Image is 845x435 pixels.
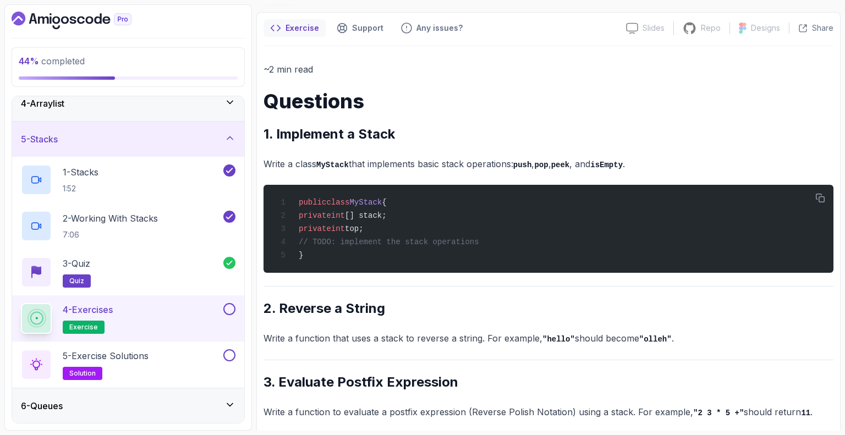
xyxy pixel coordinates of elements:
[299,198,326,207] span: public
[69,277,84,285] span: quiz
[264,331,833,346] p: Write a function that uses a stack to reverse a string. For example, should become .
[63,303,113,316] p: 4 - Exercises
[264,373,833,391] h2: 3. Evaluate Postfix Expression
[264,19,326,37] button: notes button
[299,224,331,233] span: private
[331,211,345,220] span: int
[63,166,98,179] p: 1 - Stacks
[299,211,331,220] span: private
[21,303,235,334] button: 4-Exercisesexercise
[789,23,833,34] button: Share
[21,211,235,241] button: 2-Working With Stacks7:06
[286,23,319,34] p: Exercise
[416,23,463,34] p: Any issues?
[63,183,98,194] p: 1:52
[331,224,345,233] span: int
[701,23,721,34] p: Repo
[21,133,58,146] h3: 5 - Stacks
[382,198,386,207] span: {
[352,23,383,34] p: Support
[330,19,390,37] button: Support button
[394,19,469,37] button: Feedback button
[264,300,833,317] h2: 2. Reverse a String
[264,404,833,420] p: Write a function to evaluate a postfix expression (Reverse Polish Notation) using a stack. For ex...
[264,156,833,172] p: Write a class that implements basic stack operations: , , , and .
[264,125,833,143] h2: 1. Implement a Stack
[326,198,349,207] span: class
[264,62,833,77] p: ~2 min read
[63,349,149,362] p: 5 - Exercise Solutions
[69,323,98,332] span: exercise
[12,122,244,157] button: 5-Stacks
[693,409,744,417] code: "2 3 * 5 +"
[21,399,63,412] h3: 6 - Queues
[12,388,244,423] button: 6-Queues
[299,238,479,246] span: // TODO: implement the stack operations
[12,12,157,29] a: Dashboard
[63,257,90,270] p: 3 - Quiz
[19,56,39,67] span: 44 %
[63,212,158,225] p: 2 - Working With Stacks
[349,198,382,207] span: MyStack
[21,257,235,288] button: 3-Quizquiz
[812,23,833,34] p: Share
[21,164,235,195] button: 1-Stacks1:52
[513,161,532,169] code: push
[19,56,85,67] span: completed
[551,161,570,169] code: peek
[264,90,833,112] h1: Questions
[316,161,349,169] code: MyStack
[12,86,244,121] button: 4-Arraylist
[63,229,158,240] p: 7:06
[21,97,64,110] h3: 4 - Arraylist
[69,369,96,378] span: solution
[751,23,780,34] p: Designs
[345,224,364,233] span: top;
[345,211,387,220] span: [] stack;
[542,335,575,344] code: "hello"
[643,23,665,34] p: Slides
[801,409,810,417] code: 11
[299,251,303,260] span: }
[534,161,548,169] code: pop
[21,349,235,380] button: 5-Exercise Solutionssolution
[590,161,623,169] code: isEmpty
[639,335,672,344] code: "olleh"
